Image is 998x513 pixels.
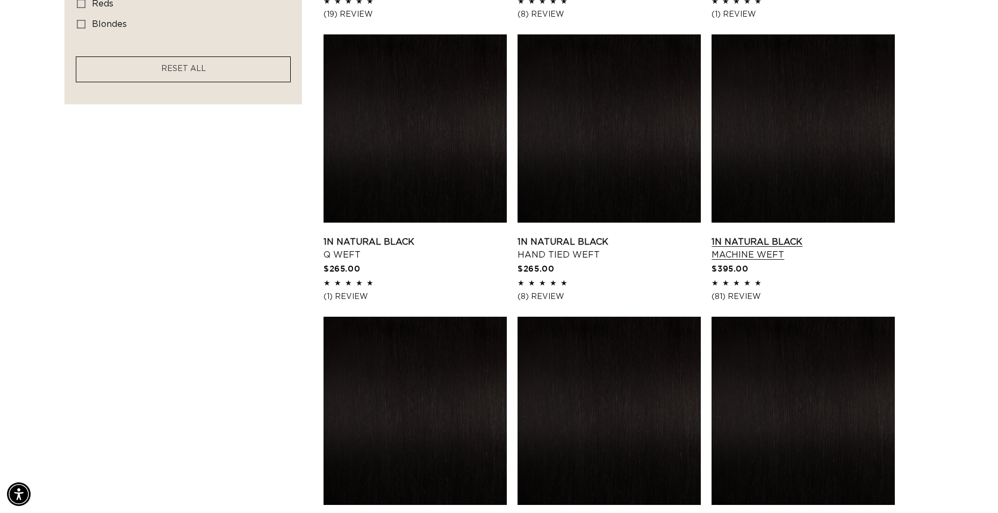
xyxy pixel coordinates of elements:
a: 1N Natural Black Machine Weft [712,236,895,261]
a: RESET ALL [161,62,206,76]
iframe: Chat Widget [944,461,998,513]
span: RESET ALL [161,65,206,73]
div: Accessibility Menu [7,482,31,506]
a: 1N Natural Black Q Weft [324,236,507,261]
span: blondes [92,20,127,28]
a: 1N Natural Black Hand Tied Weft [518,236,701,261]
